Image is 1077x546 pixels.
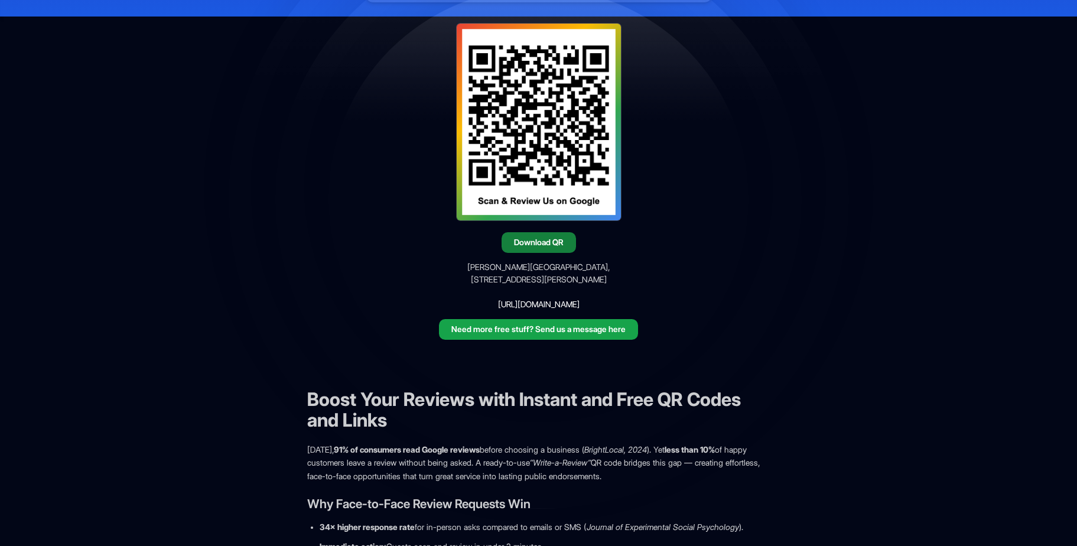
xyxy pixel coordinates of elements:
[498,298,580,311] div: [URL][DOMAIN_NAME]
[307,389,770,431] h2: Boost Your Reviews with Instant and Free QR Codes and Links
[584,445,647,454] em: BrightLocal, 2024
[456,261,622,286] div: [PERSON_NAME][GEOGRAPHIC_DATA], [STREET_ADDRESS][PERSON_NAME]
[456,23,622,222] img: Review QR
[334,445,480,454] strong: 91% of consumers read Google reviews
[320,522,415,532] strong: 34× higher response rate
[307,496,770,512] h3: Why Face-to-Face Review Requests Win
[307,443,770,483] p: [DATE], before choosing a business ( ). Yet of happy customers leave a review without being asked...
[502,232,576,253] button: Download QR
[665,445,715,454] strong: less than 10%
[320,521,770,534] li: for in-person asks compared to emails or SMS ( ).
[587,522,739,532] em: Journal of Experimental Social Psychology
[439,319,638,340] button: Need more free stuff? Send us a message here
[530,458,591,467] em: “Write-a-Review”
